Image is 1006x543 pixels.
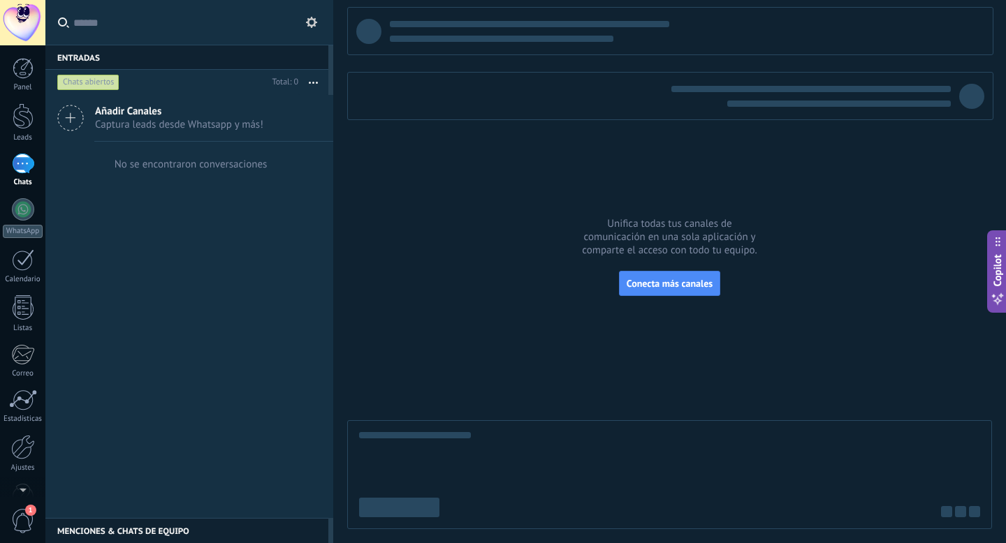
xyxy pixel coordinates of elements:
div: WhatsApp [3,225,43,238]
span: Añadir Canales [95,105,263,118]
div: Correo [3,369,43,378]
button: Más [298,70,328,95]
div: Listas [3,324,43,333]
div: Panel [3,83,43,92]
span: Captura leads desde Whatsapp y más! [95,118,263,131]
div: Entradas [45,45,328,70]
div: Menciones & Chats de equipo [45,518,328,543]
div: Chats [3,178,43,187]
div: No se encontraron conversaciones [115,158,268,171]
span: 1 [25,505,36,516]
div: Chats abiertos [57,74,119,91]
button: Conecta más canales [619,271,720,296]
span: Copilot [991,255,1005,287]
div: Calendario [3,275,43,284]
div: Ajustes [3,463,43,473]
div: Leads [3,133,43,142]
div: Estadísticas [3,415,43,424]
div: Total: 0 [267,75,298,89]
span: Conecta más canales [627,277,713,290]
